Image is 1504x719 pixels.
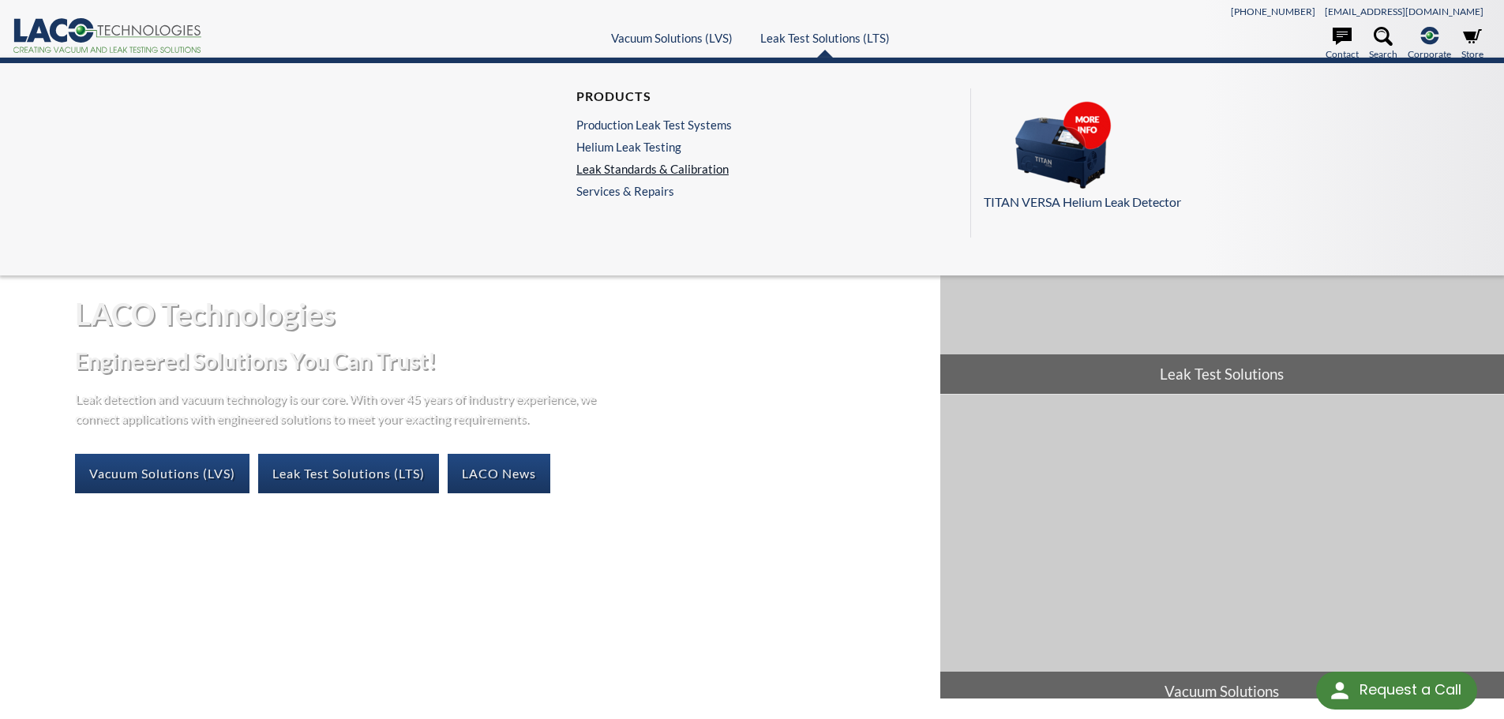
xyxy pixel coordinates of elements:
[1231,6,1315,17] a: [PHONE_NUMBER]
[75,454,249,493] a: Vacuum Solutions (LVS)
[75,346,927,376] h2: Engineered Solutions You Can Trust!
[576,88,732,105] h4: Products
[576,140,732,154] a: Helium Leak Testing
[1326,27,1359,62] a: Contact
[1325,6,1483,17] a: [EMAIL_ADDRESS][DOMAIN_NAME]
[984,192,1474,212] p: TITAN VERSA Helium Leak Detector
[760,31,890,45] a: Leak Test Solutions (LTS)
[576,184,740,198] a: Services & Repairs
[940,672,1504,711] span: Vacuum Solutions
[75,388,604,429] p: Leak detection and vacuum technology is our core. With over 45 years of industry experience, we c...
[1360,672,1461,708] div: Request a Call
[940,354,1504,394] span: Leak Test Solutions
[611,31,733,45] a: Vacuum Solutions (LVS)
[1369,27,1397,62] a: Search
[940,395,1504,711] a: Vacuum Solutions
[984,101,1142,189] img: Menu_Pods_TV.png
[258,454,439,493] a: Leak Test Solutions (LTS)
[1327,678,1352,703] img: round button
[576,118,732,132] a: Production Leak Test Systems
[75,294,927,333] h1: LACO Technologies
[984,101,1474,212] a: TITAN VERSA Helium Leak Detector
[1461,27,1483,62] a: Store
[576,162,732,176] a: Leak Standards & Calibration
[1408,47,1451,62] span: Corporate
[448,454,550,493] a: LACO News
[1316,672,1477,710] div: Request a Call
